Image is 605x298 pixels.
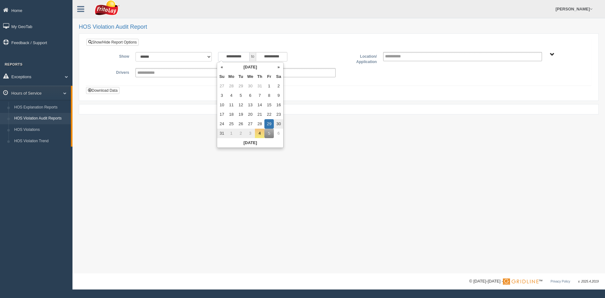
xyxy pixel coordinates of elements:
[245,91,255,100] td: 6
[217,81,227,91] td: 27
[274,91,283,100] td: 9
[274,100,283,110] td: 16
[227,62,274,72] th: [DATE]
[227,129,236,138] td: 1
[255,129,264,138] td: 4
[255,72,264,81] th: Th
[11,124,71,136] a: HOS Violations
[236,91,245,100] td: 5
[264,110,274,119] td: 22
[255,119,264,129] td: 28
[227,91,236,100] td: 4
[503,278,539,285] img: Gridline
[236,110,245,119] td: 19
[250,52,256,61] span: to
[264,91,274,100] td: 8
[227,81,236,91] td: 28
[245,81,255,91] td: 30
[217,100,227,110] td: 10
[274,81,283,91] td: 2
[578,280,599,283] span: v. 2025.4.2019
[255,110,264,119] td: 21
[236,81,245,91] td: 29
[217,72,227,81] th: Su
[274,119,283,129] td: 30
[255,91,264,100] td: 7
[11,113,71,124] a: HOS Violation Audit Reports
[227,110,236,119] td: 18
[264,81,274,91] td: 1
[86,87,119,94] button: Download Data
[245,110,255,119] td: 20
[91,52,132,60] label: Show
[245,119,255,129] td: 27
[217,110,227,119] td: 17
[91,68,132,76] label: Drivers
[274,72,283,81] th: Sa
[339,52,380,65] label: Location/ Application
[264,72,274,81] th: Fr
[236,72,245,81] th: Tu
[227,119,236,129] td: 25
[264,129,274,138] td: 5
[227,100,236,110] td: 11
[274,129,283,138] td: 6
[236,129,245,138] td: 2
[264,119,274,129] td: 29
[274,110,283,119] td: 23
[236,119,245,129] td: 26
[245,72,255,81] th: We
[217,62,227,72] th: «
[274,62,283,72] th: »
[255,100,264,110] td: 14
[86,39,139,46] a: Show/Hide Report Options
[227,72,236,81] th: Mo
[217,129,227,138] td: 31
[217,119,227,129] td: 24
[11,102,71,113] a: HOS Explanation Reports
[217,138,283,148] th: [DATE]
[217,91,227,100] td: 3
[11,136,71,147] a: HOS Violation Trend
[79,24,599,30] h2: HOS Violation Audit Report
[469,278,599,285] div: © [DATE]-[DATE] - ™
[236,100,245,110] td: 12
[264,100,274,110] td: 15
[550,280,570,283] a: Privacy Policy
[245,129,255,138] td: 3
[255,81,264,91] td: 31
[245,100,255,110] td: 13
